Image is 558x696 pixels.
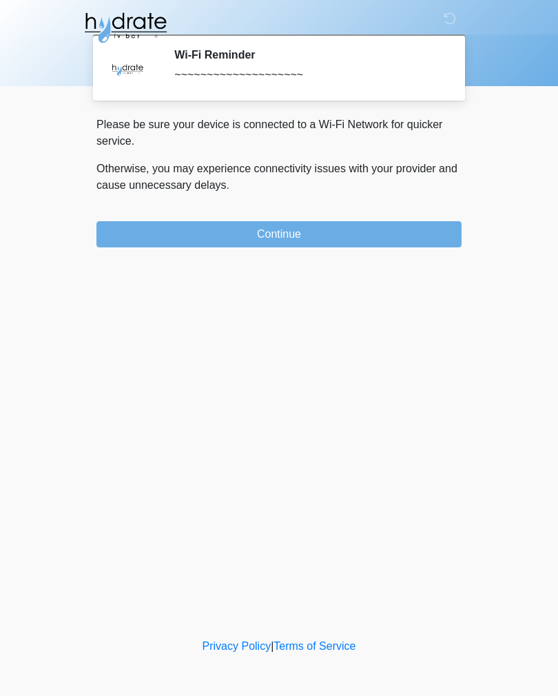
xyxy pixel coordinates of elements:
[96,221,462,247] button: Continue
[227,179,229,191] span: .
[203,640,271,652] a: Privacy Policy
[107,48,148,90] img: Agent Avatar
[174,67,441,83] div: ~~~~~~~~~~~~~~~~~~~~
[83,10,168,45] img: Hydrate IV Bar - Fort Collins Logo
[96,116,462,150] p: Please be sure your device is connected to a Wi-Fi Network for quicker service.
[96,161,462,194] p: Otherwise, you may experience connectivity issues with your provider and cause unnecessary delays
[273,640,355,652] a: Terms of Service
[271,640,273,652] a: |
